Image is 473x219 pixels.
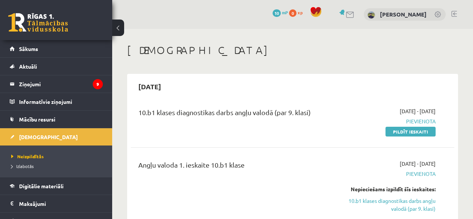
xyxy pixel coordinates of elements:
[138,107,333,121] div: 10.b1 klases diagnostikas darbs angļu valodā (par 9. klasi)
[93,79,103,89] i: 9
[19,75,103,93] legend: Ziņojumi
[11,153,44,159] span: Neizpildītās
[19,133,78,140] span: [DEMOGRAPHIC_DATA]
[19,116,55,123] span: Mācību resursi
[11,163,105,169] a: Izlabotās
[344,185,436,193] div: Nepieciešams izpildīt šīs ieskaites:
[368,11,375,19] img: Igors Aleksejevs
[273,9,288,15] a: 10 mP
[19,63,37,70] span: Aktuāli
[10,111,103,128] a: Mācību resursi
[273,9,281,17] span: 10
[11,153,105,160] a: Neizpildītās
[19,93,103,110] legend: Informatīvie ziņojumi
[289,9,297,17] span: 0
[400,107,436,115] span: [DATE] - [DATE]
[289,9,306,15] a: 0 xp
[19,183,64,189] span: Digitālie materiāli
[10,58,103,75] a: Aktuāli
[344,117,436,125] span: Pievienota
[10,93,103,110] a: Informatīvie ziņojumi
[131,78,169,95] h2: [DATE]
[298,9,302,15] span: xp
[344,197,436,213] a: 10.b1 klases diagnostikas darbs angļu valodā (par 9. klasi)
[127,44,458,57] h1: [DEMOGRAPHIC_DATA]
[10,40,103,57] a: Sākums
[400,160,436,168] span: [DATE] - [DATE]
[11,163,34,169] span: Izlabotās
[10,128,103,145] a: [DEMOGRAPHIC_DATA]
[386,127,436,136] a: Pildīt ieskaiti
[10,75,103,93] a: Ziņojumi9
[19,195,103,212] legend: Maksājumi
[380,10,427,18] a: [PERSON_NAME]
[138,160,333,174] div: Angļu valoda 1. ieskaite 10.b1 klase
[8,13,68,32] a: Rīgas 1. Tālmācības vidusskola
[10,177,103,195] a: Digitālie materiāli
[282,9,288,15] span: mP
[19,45,38,52] span: Sākums
[10,195,103,212] a: Maksājumi
[344,170,436,178] span: Pievienota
